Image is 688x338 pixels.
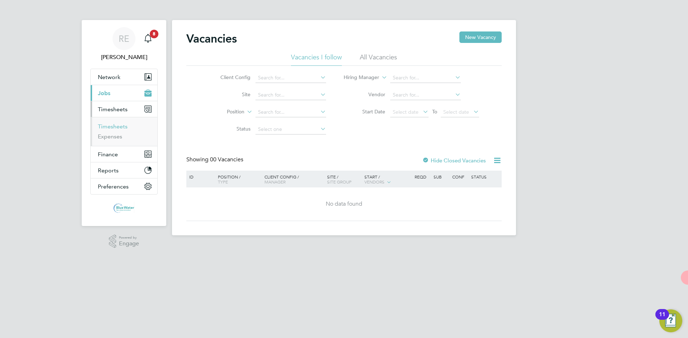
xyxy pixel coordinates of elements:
div: Conf [450,171,469,183]
h2: Vacancies [186,31,237,46]
div: Sub [432,171,450,183]
span: Vendors [364,179,384,185]
a: Powered byEngage [109,235,139,248]
div: Reqd [413,171,431,183]
a: Go to home page [90,202,158,213]
label: Status [209,126,250,132]
a: Expenses [98,133,122,140]
label: Hide Closed Vacancies [422,157,486,164]
button: Network [91,69,157,85]
span: RE [119,34,129,43]
span: Select date [443,109,469,115]
span: 8 [150,30,158,38]
span: Type [218,179,228,185]
span: 00 Vacancies [210,156,243,163]
li: All Vacancies [360,53,397,66]
button: Open Resource Center, 11 new notifications [659,309,682,332]
input: Search for... [390,90,461,100]
button: Preferences [91,178,157,194]
button: Reports [91,162,157,178]
div: Position / [212,171,263,188]
span: Finance [98,151,118,158]
input: Search for... [255,90,326,100]
span: Manager [264,179,286,185]
a: RE[PERSON_NAME] [90,27,158,62]
button: New Vacancy [459,31,502,43]
input: Select one [255,124,326,134]
div: Status [469,171,501,183]
div: Client Config / [263,171,325,188]
a: 8 [141,27,155,50]
div: Start / [363,171,413,188]
span: Select date [393,109,419,115]
img: bluewaterwales-logo-retina.png [114,202,135,213]
button: Finance [91,146,157,162]
label: Start Date [344,108,385,115]
label: Client Config [209,74,250,80]
button: Timesheets [91,101,157,117]
label: Position [203,108,244,116]
span: Powered by [119,235,139,241]
span: Site Group [327,179,352,185]
span: Jobs [98,90,110,97]
div: Showing [186,156,245,163]
span: Reports [98,167,119,174]
input: Search for... [255,73,326,83]
label: Vendor [344,91,385,98]
a: Timesheets [98,123,128,130]
input: Search for... [255,107,326,117]
span: To [430,107,439,116]
input: Search for... [390,73,461,83]
div: Site / [325,171,363,188]
span: Network [98,74,120,80]
label: Hiring Manager [338,74,379,81]
div: 11 [659,314,665,324]
nav: Main navigation [82,20,166,226]
span: Robert Evans [90,53,158,62]
div: No data found [187,200,501,208]
span: Timesheets [98,106,128,113]
button: Jobs [91,85,157,101]
div: ID [187,171,212,183]
li: Vacancies I follow [291,53,342,66]
div: Timesheets [91,117,157,146]
span: Preferences [98,183,129,190]
span: Engage [119,241,139,247]
label: Site [209,91,250,98]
